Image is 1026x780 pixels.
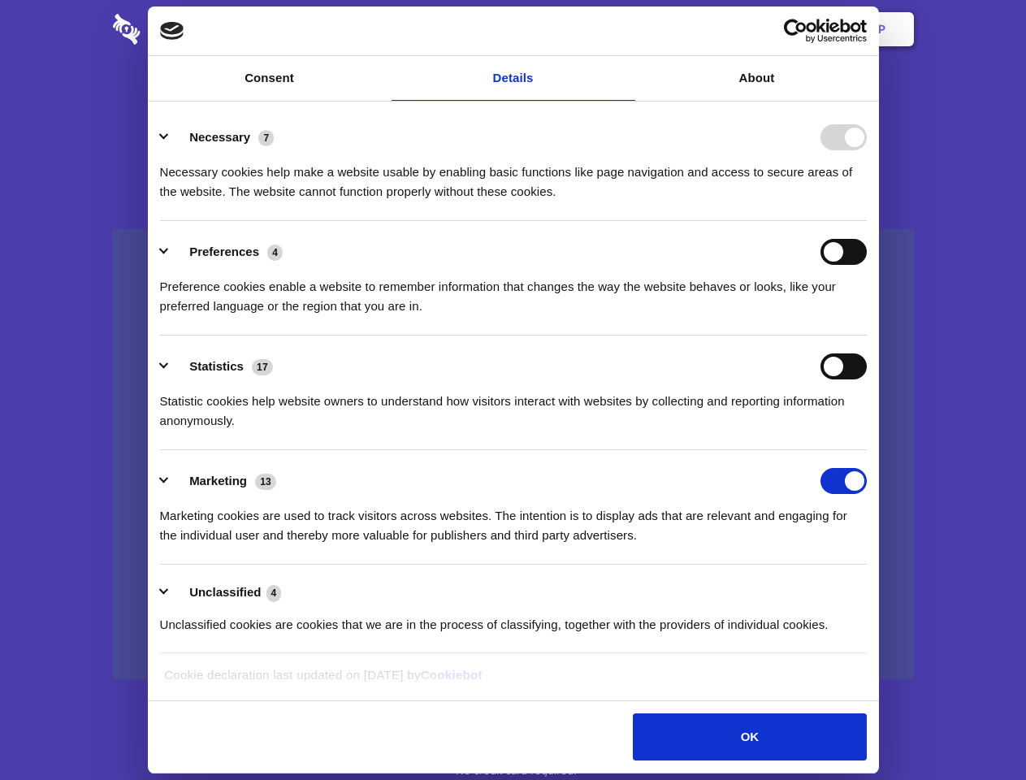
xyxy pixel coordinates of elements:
a: Cookiebot [421,668,483,682]
a: Wistia video thumbnail [113,229,914,680]
a: Contact [659,4,734,54]
div: Marketing cookies are used to track visitors across websites. The intention is to display ads tha... [160,494,867,545]
iframe: Drift Widget Chat Controller [945,699,1007,760]
label: Preferences [189,245,259,258]
div: Statistic cookies help website owners to understand how visitors interact with websites by collec... [160,379,867,431]
button: Marketing (13) [160,468,287,494]
button: Statistics (17) [160,353,284,379]
h1: Eliminate Slack Data Loss. [113,73,914,132]
a: Details [392,56,635,101]
span: 4 [267,245,283,261]
span: 17 [252,359,273,375]
a: About [635,56,879,101]
label: Statistics [189,359,244,373]
span: 4 [266,585,282,601]
div: Cookie declaration last updated on [DATE] by [152,665,874,697]
button: Unclassified (4) [160,583,292,603]
div: Necessary cookies help make a website usable by enabling basic functions like page navigation and... [160,150,867,201]
img: logo [160,22,184,40]
button: OK [633,713,866,760]
label: Marketing [189,474,247,487]
a: Pricing [477,4,548,54]
label: Necessary [189,130,250,144]
img: logo-wordmark-white-trans-d4663122ce5f474addd5e946df7df03e33cb6a1c49d2221995e7729f52c070b2.svg [113,14,252,45]
h4: Auto-redaction of sensitive data, encrypted data sharing and self-destructing private chats. Shar... [113,148,914,201]
button: Preferences (4) [160,239,293,265]
span: 13 [255,474,276,490]
button: Necessary (7) [160,124,284,150]
div: Preference cookies enable a website to remember information that changes the way the website beha... [160,265,867,316]
a: Usercentrics Cookiebot - opens in a new window [725,19,867,43]
a: Consent [148,56,392,101]
div: Unclassified cookies are cookies that we are in the process of classifying, together with the pro... [160,603,867,635]
a: Login [737,4,807,54]
span: 7 [258,130,274,146]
